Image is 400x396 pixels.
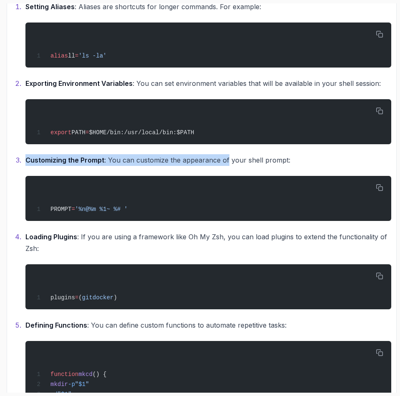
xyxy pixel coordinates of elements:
[50,53,68,59] span: alias
[68,53,75,59] span: ll
[78,381,86,388] span: $1
[93,294,113,301] span: docker
[25,231,391,254] p: : If you are using a framework like Oh My Zsh, you can load plugins to extend the functionality o...
[25,319,391,331] p: : You can define custom functions to automate repetitive tasks:
[93,371,107,378] span: () {
[25,233,77,241] strong: Loading Plugins
[25,154,391,166] p: : You can customize the appearance of your shell prompt:
[50,371,78,378] span: function
[89,129,194,136] span: $HOME/bin:/usr/local/bin:$PATH
[50,129,71,136] span: export
[78,53,106,59] span: 'ls -la'
[78,294,82,301] span: (
[25,1,391,13] p: : Aliases are shortcuts for longer commands. For example:
[75,294,78,301] span: =
[25,321,87,329] strong: Defining Functions
[75,381,78,388] span: "
[25,78,391,89] p: : You can set environment variables that will be available in your shell session:
[25,156,104,164] strong: Customizing the Prompt
[86,381,89,388] span: "
[25,3,75,11] strong: Setting Aliases
[113,294,117,301] span: )
[50,294,75,301] span: plugins
[75,206,128,213] span: '%n@%m %1~ %# '
[75,53,78,59] span: =
[71,129,86,136] span: PATH
[86,129,89,136] span: =
[68,381,75,388] span: -p
[78,371,93,378] span: mkcd
[71,206,75,213] span: =
[50,381,68,388] span: mkdir
[50,206,71,213] span: PROMPT
[82,294,93,301] span: git
[25,79,133,88] strong: Exporting Environment Variables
